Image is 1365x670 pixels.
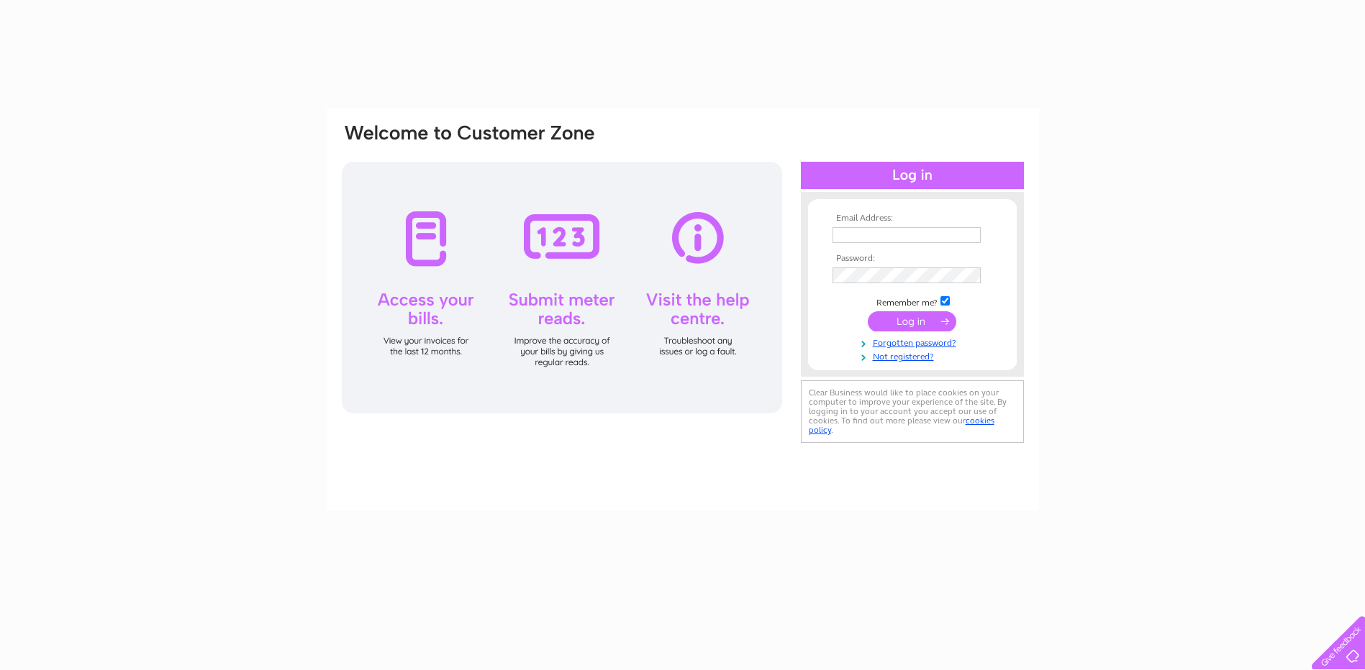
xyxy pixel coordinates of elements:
[833,349,996,362] a: Not registered?
[868,311,956,331] input: Submit
[829,294,996,308] td: Remember me?
[829,214,996,224] th: Email Address:
[829,254,996,264] th: Password:
[801,380,1024,443] div: Clear Business would like to place cookies on your computer to improve your experience of the sit...
[809,416,994,435] a: cookies policy
[833,335,996,349] a: Forgotten password?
